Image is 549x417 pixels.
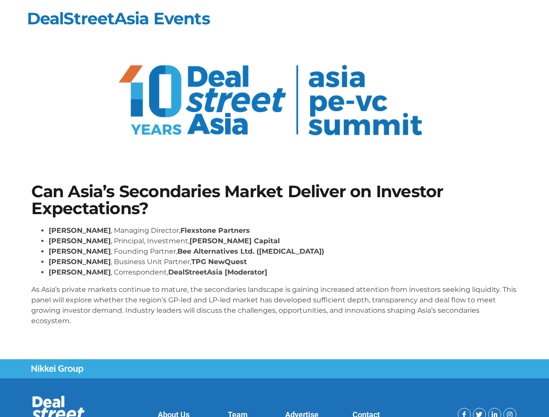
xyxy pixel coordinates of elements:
[49,258,111,266] strong: [PERSON_NAME]
[168,268,267,276] strong: DealStreetAsia [Moderator]
[177,247,324,255] strong: Bee Alternatives Ltd. ([MEDICAL_DATA])
[49,225,518,236] li: , Managing Director,
[49,267,518,278] li: , Correspondent,
[49,236,518,246] li: , Principal, Investment,
[49,268,111,276] strong: [PERSON_NAME]
[31,285,518,326] p: As Asia’s private markets continue to mature, the secondaries landscape is gaining increased atte...
[49,257,518,267] li: , Business Unit Partner,
[190,237,280,245] strong: [PERSON_NAME] Capital
[191,258,247,266] strong: TPG NewQuest
[27,8,210,29] a: DealStreetAsia Events
[49,237,111,245] strong: [PERSON_NAME]
[49,246,518,257] li: , Founding Partner,
[180,226,250,235] strong: Flexstone Partners
[49,226,111,235] strong: [PERSON_NAME]
[31,183,518,217] h1: Can Asia’s Secondaries Market Deliver on Investor Expectations?
[31,365,83,374] img: Nikkei Group
[49,247,111,255] strong: [PERSON_NAME]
